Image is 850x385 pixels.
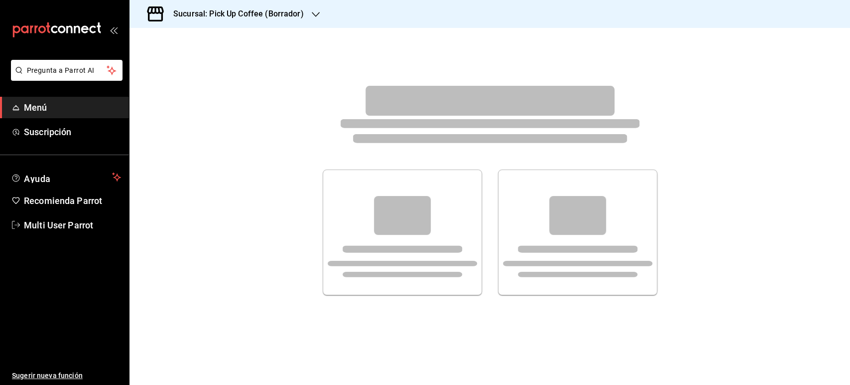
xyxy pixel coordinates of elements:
h3: Sucursal: Pick Up Coffee (Borrador) [165,8,304,20]
button: Pregunta a Parrot AI [11,60,122,81]
span: Sugerir nueva función [12,371,121,381]
span: Recomienda Parrot [24,194,121,207]
button: open_drawer_menu [110,26,118,34]
span: Ayuda [24,171,108,183]
span: Pregunta a Parrot AI [27,65,107,76]
span: Menú [24,101,121,114]
span: Suscripción [24,125,121,139]
a: Pregunta a Parrot AI [7,72,122,83]
span: Multi User Parrot [24,218,121,232]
